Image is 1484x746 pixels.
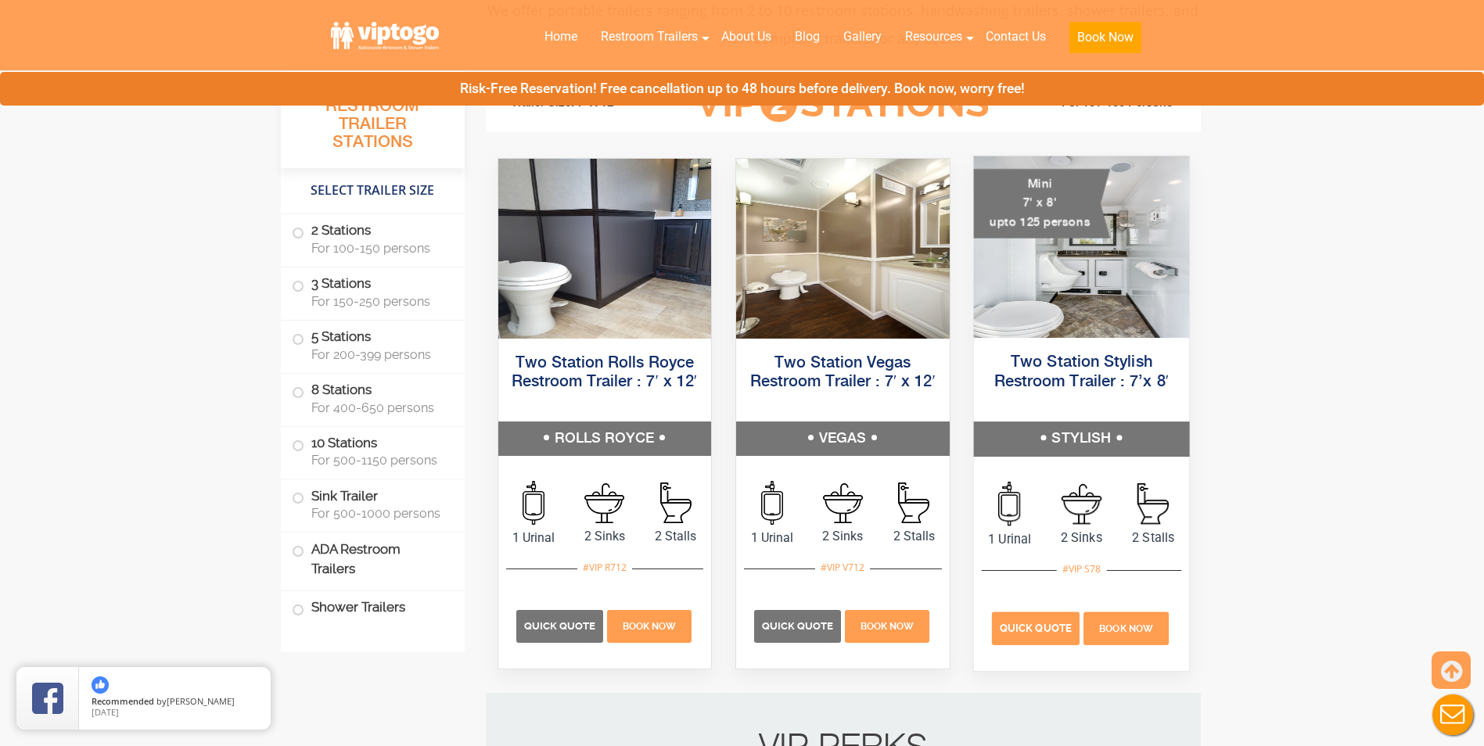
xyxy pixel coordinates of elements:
[292,591,454,625] label: Shower Trailers
[750,355,936,390] a: Two Station Vegas Restroom Trailer : 7′ x 12′
[1045,528,1117,547] span: 2 Sinks
[832,20,893,54] a: Gallery
[1056,559,1106,579] div: #VIP S78
[292,321,454,369] label: 5 Stations
[815,558,870,578] div: #VIP V712
[32,683,63,714] img: Review Rating
[710,20,783,54] a: About Us
[992,620,1082,635] a: Quick Quote
[292,374,454,422] label: 8 Stations
[640,527,711,546] span: 2 Stalls
[1081,620,1170,635] a: Book Now
[311,400,446,415] span: For 400-650 persons
[498,159,712,339] img: Side view of two station restroom trailer with separate doors for males and females
[893,20,974,54] a: Resources
[1137,483,1169,525] img: an icon of stall
[1069,22,1141,53] button: Book Now
[524,620,595,632] span: Quick Quote
[1421,683,1484,746] button: Live Chat
[311,453,446,468] span: For 500-1150 persons
[92,676,109,694] img: thumbs up icon
[311,506,446,521] span: For 500-1000 persons
[736,159,950,339] img: Side view of two station restroom trailer with separate doors for males and females
[311,241,446,256] span: For 100-150 persons
[843,618,932,633] a: Book Now
[516,618,605,633] a: Quick Quote
[311,347,446,362] span: For 200-399 persons
[281,176,465,206] h4: Select Trailer Size
[807,527,879,546] span: 2 Sinks
[311,294,446,309] span: For 150-250 persons
[671,82,1014,125] h3: VIP Stations
[973,421,1188,456] h5: STYLISH
[589,20,710,54] a: Restroom Trailers
[1117,528,1189,547] span: 2 Stalls
[1058,20,1153,63] a: Book Now
[762,620,833,632] span: Quick Quote
[736,421,950,456] h5: VEGAS
[167,695,235,707] span: [PERSON_NAME]
[281,74,465,168] h3: All Portable Restroom Trailer Stations
[569,527,640,546] span: 2 Sinks
[973,529,1045,548] span: 1 Urinal
[292,533,454,586] label: ADA Restroom Trailers
[998,482,1020,526] img: an icon of urinal
[512,355,697,390] a: Two Station Rolls Royce Restroom Trailer : 7′ x 12′
[898,482,929,523] img: an icon of stall
[523,481,544,525] img: an icon of urinal
[1000,622,1072,634] span: Quick Quote
[292,479,454,528] label: Sink Trailer
[761,481,783,525] img: an icon of urinal
[498,421,712,456] h5: ROLLS ROYCE
[92,706,119,718] span: [DATE]
[577,558,632,578] div: #VIP R712
[974,20,1058,54] a: Contact Us
[973,156,1188,338] img: A mini restroom trailer with two separate stations and separate doors for males and females
[292,214,454,263] label: 2 Stations
[879,527,950,546] span: 2 Stalls
[92,695,154,707] span: Recommended
[292,267,454,316] label: 3 Stations
[605,618,693,633] a: Book Now
[754,618,843,633] a: Quick Quote
[823,483,863,523] img: an icon of sink
[736,529,807,547] span: 1 Urinal
[533,20,589,54] a: Home
[623,621,676,632] span: Book Now
[584,483,624,523] img: an icon of sink
[92,697,258,708] span: by
[1061,483,1101,524] img: an icon of sink
[292,427,454,475] label: 10 Stations
[660,482,692,523] img: an icon of stall
[1099,623,1153,634] span: Book Now
[973,169,1109,239] div: Mini 7' x 8' upto 125 persons
[498,529,570,547] span: 1 Urinal
[783,20,832,54] a: Blog
[994,354,1169,389] a: Two Station Stylish Restroom Trailer : 7’x 8′
[861,621,914,632] span: Book Now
